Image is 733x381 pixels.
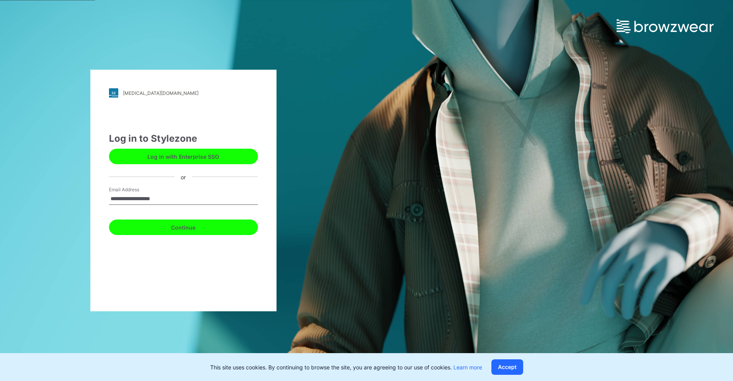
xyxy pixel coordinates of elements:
div: or [175,173,192,181]
button: Log in with Enterprise SSO [109,149,258,164]
div: Log in to Stylezone [109,132,258,146]
a: [MEDICAL_DATA][DOMAIN_NAME] [109,88,258,98]
img: stylezone-logo.562084cfcfab977791bfbf7441f1a819.svg [109,88,118,98]
a: Learn more [453,364,482,371]
div: [MEDICAL_DATA][DOMAIN_NAME] [123,90,199,96]
p: This site uses cookies. By continuing to browse the site, you are agreeing to our use of cookies. [210,363,482,371]
button: Continue [109,220,258,235]
button: Accept [491,359,523,375]
label: Email Address [109,186,163,193]
img: browzwear-logo.e42bd6dac1945053ebaf764b6aa21510.svg [617,19,714,33]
